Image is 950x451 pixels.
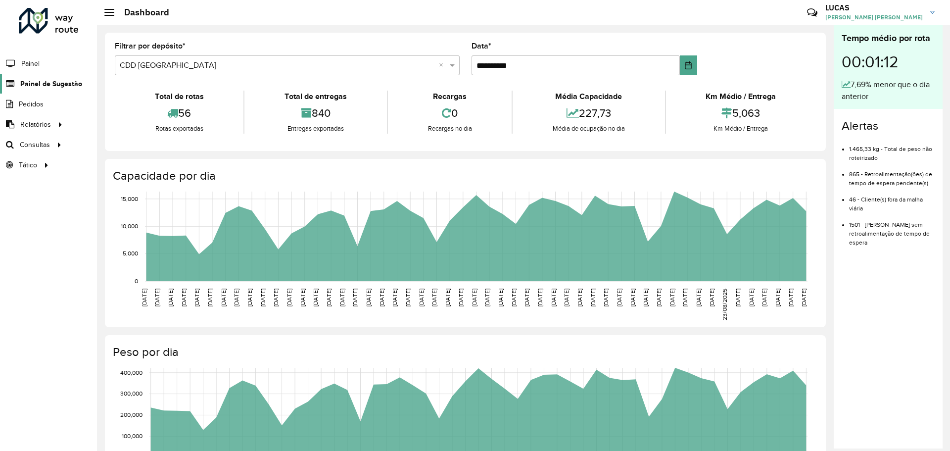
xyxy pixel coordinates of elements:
[669,289,675,306] text: [DATE]
[471,289,477,306] text: [DATE]
[842,79,935,102] div: 7,69% menor que o dia anterior
[123,251,138,257] text: 5,000
[642,289,649,306] text: [DATE]
[695,289,702,306] text: [DATE]
[497,289,504,306] text: [DATE]
[390,91,509,102] div: Recargas
[247,124,384,134] div: Entregas exportadas
[842,119,935,133] h4: Alertas
[20,119,51,130] span: Relatórios
[842,32,935,45] div: Tempo médio por rota
[472,40,491,52] label: Data
[825,3,923,12] h3: LUCAS
[115,40,186,52] label: Filtrar por depósito
[709,289,715,306] text: [DATE]
[391,289,398,306] text: [DATE]
[774,289,781,306] text: [DATE]
[788,289,794,306] text: [DATE]
[563,289,570,306] text: [DATE]
[260,289,266,306] text: [DATE]
[117,91,241,102] div: Total de rotas
[550,289,557,306] text: [DATE]
[339,289,345,306] text: [DATE]
[390,102,509,124] div: 0
[668,91,813,102] div: Km Médio / Entrega
[117,124,241,134] div: Rotas exportadas
[515,102,662,124] div: 227,73
[682,289,688,306] text: [DATE]
[181,289,187,306] text: [DATE]
[629,289,636,306] text: [DATE]
[120,391,142,397] text: 300,000
[590,289,596,306] text: [DATE]
[246,289,253,306] text: [DATE]
[154,289,160,306] text: [DATE]
[113,169,816,183] h4: Capacidade por dia
[122,433,142,439] text: 100,000
[19,160,37,170] span: Tático
[121,196,138,202] text: 15,000
[668,124,813,134] div: Km Médio / Entrega
[721,289,728,320] text: 23/08/2025
[141,289,147,306] text: [DATE]
[21,58,40,69] span: Painel
[537,289,543,306] text: [DATE]
[312,289,319,306] text: [DATE]
[656,289,662,306] text: [DATE]
[801,289,807,306] text: [DATE]
[207,289,213,306] text: [DATE]
[114,7,169,18] h2: Dashboard
[511,289,517,306] text: [DATE]
[390,124,509,134] div: Recargas no dia
[233,289,239,306] text: [DATE]
[484,289,490,306] text: [DATE]
[668,102,813,124] div: 5,063
[825,13,923,22] span: [PERSON_NAME] [PERSON_NAME]
[365,289,372,306] text: [DATE]
[761,289,767,306] text: [DATE]
[220,289,227,306] text: [DATE]
[247,102,384,124] div: 840
[439,59,447,71] span: Clear all
[849,213,935,247] li: 1501 - [PERSON_NAME] sem retroalimentação de tempo de espera
[113,345,816,359] h4: Peso por dia
[849,188,935,213] li: 46 - Cliente(s) fora da malha viária
[193,289,200,306] text: [DATE]
[120,412,142,418] text: 200,000
[135,278,138,284] text: 0
[444,289,451,306] text: [DATE]
[326,289,332,306] text: [DATE]
[802,2,823,23] a: Contato Rápido
[19,99,44,109] span: Pedidos
[842,45,935,79] div: 00:01:12
[20,79,82,89] span: Painel de Sugestão
[431,289,437,306] text: [DATE]
[20,140,50,150] span: Consultas
[523,289,530,306] text: [DATE]
[286,289,292,306] text: [DATE]
[299,289,306,306] text: [DATE]
[167,289,174,306] text: [DATE]
[117,102,241,124] div: 56
[352,289,358,306] text: [DATE]
[735,289,741,306] text: [DATE]
[247,91,384,102] div: Total de entregas
[515,91,662,102] div: Média Capacidade
[405,289,411,306] text: [DATE]
[576,289,583,306] text: [DATE]
[120,369,142,376] text: 400,000
[849,137,935,162] li: 1.465,33 kg - Total de peso não roteirizado
[748,289,755,306] text: [DATE]
[379,289,385,306] text: [DATE]
[680,55,697,75] button: Choose Date
[515,124,662,134] div: Média de ocupação no dia
[849,162,935,188] li: 865 - Retroalimentação(ões) de tempo de espera pendente(s)
[603,289,609,306] text: [DATE]
[418,289,425,306] text: [DATE]
[616,289,622,306] text: [DATE]
[121,223,138,229] text: 10,000
[458,289,464,306] text: [DATE]
[273,289,279,306] text: [DATE]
